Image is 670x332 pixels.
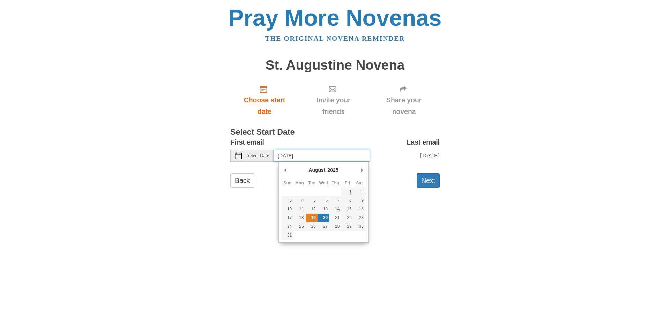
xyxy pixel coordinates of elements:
label: Last email [407,137,440,148]
div: 2025 [327,165,340,175]
a: Pray More Novenas [229,5,442,31]
button: 5 [306,196,318,205]
abbr: Tuesday [308,180,315,185]
span: Share your novena [375,94,433,117]
button: 28 [329,222,341,231]
a: The original novena reminder [265,35,405,42]
button: 18 [293,214,305,222]
h1: St. Augustine Novena [230,58,440,73]
button: Next [417,173,440,188]
input: Use the arrow keys to pick a date [274,150,370,162]
abbr: Monday [295,180,304,185]
button: 7 [329,196,341,205]
button: 24 [282,222,293,231]
button: 31 [282,231,293,240]
button: Previous Month [282,165,289,175]
a: Choose start date [230,79,299,121]
button: Next Month [358,165,365,175]
button: 1 [341,187,353,196]
span: [DATE] [420,152,440,159]
button: 27 [318,222,329,231]
button: 21 [329,214,341,222]
abbr: Friday [345,180,350,185]
div: August [307,165,326,175]
button: 20 [318,214,329,222]
abbr: Saturday [356,180,363,185]
span: Choose start date [237,94,292,117]
button: 22 [341,214,353,222]
label: First email [230,137,264,148]
button: 23 [353,214,365,222]
button: 11 [293,205,305,214]
button: 4 [293,196,305,205]
button: 9 [353,196,365,205]
button: 13 [318,205,329,214]
button: 17 [282,214,293,222]
span: Invite your friends [306,94,361,117]
button: 25 [293,222,305,231]
button: 6 [318,196,329,205]
button: 26 [306,222,318,231]
button: 30 [353,222,365,231]
button: 12 [306,205,318,214]
button: 2 [353,187,365,196]
button: 10 [282,205,293,214]
abbr: Wednesday [319,180,328,185]
button: 14 [329,205,341,214]
button: 3 [282,196,293,205]
abbr: Thursday [332,180,339,185]
abbr: Sunday [284,180,292,185]
button: 16 [353,205,365,214]
div: Click "Next" to confirm your start date first. [368,79,440,121]
button: 8 [341,196,353,205]
span: Select Date [247,153,269,158]
button: 15 [341,205,353,214]
a: Back [230,173,254,188]
button: 29 [341,222,353,231]
h3: Select Start Date [230,128,440,137]
div: Click "Next" to confirm your start date first. [299,79,368,121]
button: 19 [306,214,318,222]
